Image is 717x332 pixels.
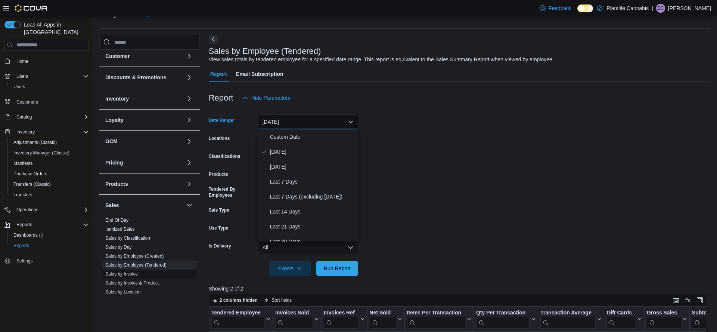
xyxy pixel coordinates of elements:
button: Reports [7,240,92,251]
span: Sort fields [272,297,292,303]
a: Customers [13,98,41,107]
button: Net Sold [369,310,402,329]
button: Tendered Employee [211,310,270,329]
span: Adjustments (Classic) [10,138,89,147]
span: Sales by Employee (Created) [105,253,164,259]
button: Export [269,261,311,276]
span: Operations [13,205,89,214]
a: Sales by Invoice & Product [105,280,159,286]
a: Manifests [10,159,35,168]
button: Purchase Orders [7,169,92,179]
a: Sales by Employee (Tendered) [105,262,167,268]
span: Last 7 Days (excluding [DATE]) [270,192,355,201]
button: Operations [13,205,41,214]
span: Sales by Location [105,289,141,295]
span: Settings [13,256,89,265]
button: Inventory [185,94,194,103]
button: Transfers [7,190,92,200]
button: Gross Sales [647,310,687,329]
button: Loyalty [105,116,183,124]
div: Select listbox [258,129,358,242]
div: Invoices Ref [324,310,358,329]
span: Inventory Manager (Classic) [10,148,89,157]
div: Qty Per Transaction [476,310,530,317]
p: Showing 2 of 2 [209,285,711,292]
button: Users [7,82,92,92]
button: Next [209,35,218,44]
button: Inventory [13,127,38,136]
span: [DATE] [270,147,355,156]
button: Users [1,71,92,82]
button: Customers [1,96,92,107]
h3: Customer [105,52,130,60]
div: Qty Per Transaction [476,310,530,329]
button: OCM [105,138,183,145]
a: Sales by Classification [105,236,150,241]
span: Run Report [324,265,351,272]
h3: Discounts & Promotions [105,74,166,81]
div: Items Per Transaction [407,310,465,329]
span: Transfers (Classic) [10,180,89,189]
span: Users [16,73,28,79]
span: Reports [13,220,89,229]
span: Sales by Invoice [105,271,138,277]
button: Customer [105,52,183,60]
div: Gross Sales [647,310,681,317]
label: Is Delivery [209,243,231,249]
button: Catalog [13,113,35,122]
span: Operations [16,207,38,213]
p: Plantlife Cannabis [606,4,649,13]
span: 2 columns hidden [220,297,258,303]
a: Sales by Location per Day [105,298,158,304]
button: Inventory Manager (Classic) [7,148,92,158]
div: Gift Cards [606,310,636,317]
span: Customers [16,99,38,105]
a: Sales by Location [105,289,141,295]
button: Invoices Ref [324,310,364,329]
label: Tendered By Employees [209,186,255,198]
div: View sales totals by tendered employee for a specified date range. This report is equivalent to t... [209,56,554,64]
button: Run Report [316,261,358,276]
span: Last 14 Days [270,207,355,216]
h3: Sales by Employee (Tendered) [209,47,321,56]
button: Pricing [105,159,183,166]
span: End Of Day [105,217,128,223]
span: Inventory Manager (Classic) [13,150,69,156]
button: Products [185,179,194,188]
span: Dashboards [13,232,43,238]
nav: Complex example [4,52,89,286]
div: Transaction Average [540,310,596,329]
button: Sales [105,202,183,209]
button: All [258,240,358,255]
button: Sort fields [261,296,295,305]
span: Reports [13,243,29,249]
div: Items Per Transaction [407,310,465,317]
button: Transaction Average [540,310,602,329]
button: Inventory [105,95,183,102]
span: Manifests [13,160,32,166]
h3: Loyalty [105,116,124,124]
button: Hide Parameters [239,90,294,105]
span: Hide Parameters [251,94,291,102]
div: Invoices Sold [275,310,313,317]
a: Feedback [537,1,574,16]
a: Inventory Manager (Classic) [10,148,72,157]
button: Reports [13,220,35,229]
a: Itemized Sales [105,227,135,232]
span: Users [13,72,89,81]
span: Custom Date [270,132,355,141]
div: Net Sold [369,310,396,317]
span: Reports [16,222,32,228]
p: [PERSON_NAME] [668,4,711,13]
div: Invoices Ref [324,310,358,317]
input: Dark Mode [577,4,593,12]
span: Users [10,82,89,91]
label: Sale Type [209,207,229,213]
span: Dashboards [10,231,89,240]
span: Manifests [10,159,89,168]
a: Adjustments (Classic) [10,138,60,147]
a: Sales by Day [105,245,132,250]
span: Transfers [10,190,89,199]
